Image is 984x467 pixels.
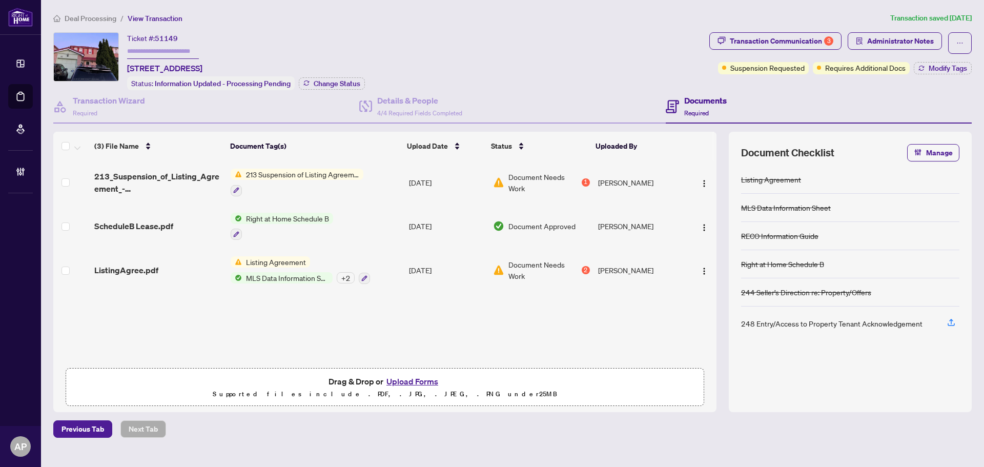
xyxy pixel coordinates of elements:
button: Open asap [943,431,974,462]
td: [DATE] [405,248,489,292]
img: Logo [700,179,708,188]
span: solution [856,37,863,45]
span: ScheduleB Lease.pdf [94,220,173,232]
div: RECO Information Guide [741,230,818,241]
span: Listing Agreement [242,256,310,268]
div: Transaction Communication [730,33,833,49]
li: / [120,12,124,24]
span: Document Needs Work [508,171,580,194]
span: Right at Home Schedule B [242,213,333,224]
span: (3) File Name [94,140,139,152]
div: Status: [127,76,295,90]
span: Document Approved [508,220,576,232]
td: [PERSON_NAME] [594,248,687,292]
span: Administrator Notes [867,33,934,49]
div: 244 Seller’s Direction re: Property/Offers [741,287,871,298]
h4: Documents [684,94,727,107]
span: 213 Suspension of Listing Agreement - Authority to Offer for Lease [242,169,363,180]
img: Document Status [493,220,504,232]
div: + 2 [337,272,355,283]
div: Right at Home Schedule B [741,258,824,270]
button: Status Icon213 Suspension of Listing Agreement - Authority to Offer for Lease [231,169,363,196]
button: Logo [696,174,712,191]
span: Drag & Drop or [329,375,441,388]
span: Required [73,109,97,117]
th: (3) File Name [90,132,226,160]
button: Logo [696,262,712,278]
div: MLS Data Information Sheet [741,202,831,213]
img: Status Icon [231,272,242,283]
span: Drag & Drop orUpload FormsSupported files include .PDF, .JPG, .JPEG, .PNG under25MB [66,369,704,407]
span: home [53,15,60,22]
span: Information Updated - Processing Pending [155,79,291,88]
img: Document Status [493,177,504,188]
img: Logo [700,224,708,232]
button: Next Tab [120,420,166,438]
img: Logo [700,267,708,275]
span: Modify Tags [929,65,967,72]
h4: Details & People [377,94,462,107]
span: Deal Processing [65,14,116,23]
span: AP [14,439,27,454]
span: View Transaction [128,14,182,23]
div: 1 [582,178,590,187]
button: Status IconListing AgreementStatus IconMLS Data Information Sheet+2 [231,256,370,284]
span: ellipsis [956,39,963,47]
span: Status [491,140,512,152]
button: Status IconRight at Home Schedule B [231,213,333,240]
th: Document Tag(s) [226,132,403,160]
span: MLS Data Information Sheet [242,272,333,283]
p: Supported files include .PDF, .JPG, .JPEG, .PNG under 25 MB [72,388,698,400]
th: Upload Date [403,132,487,160]
img: IMG-W12372305_1.jpg [54,33,118,81]
span: [STREET_ADDRESS] [127,62,202,74]
span: Document Checklist [741,146,834,160]
button: Upload Forms [383,375,441,388]
td: [DATE] [405,160,489,205]
span: Upload Date [407,140,448,152]
span: Requires Additional Docs [825,62,906,73]
button: Logo [696,218,712,234]
button: Transaction Communication3 [709,32,842,50]
div: 2 [582,266,590,274]
span: Previous Tab [61,421,104,437]
th: Status [487,132,591,160]
img: Status Icon [231,169,242,180]
span: Suspension Requested [730,62,805,73]
td: [PERSON_NAME] [594,160,687,205]
td: [PERSON_NAME] [594,205,687,249]
span: 213_Suspension_of_Listing_Agreement_-_Authority_to_Offer_for_Lease_-_PropTx-[PERSON_NAME].pdf [94,170,222,195]
span: Required [684,109,709,117]
span: 51149 [155,34,178,43]
img: Document Status [493,265,504,276]
button: Modify Tags [914,62,972,74]
div: Ticket #: [127,32,178,44]
button: Administrator Notes [848,32,942,50]
img: logo [8,8,33,27]
button: Manage [907,144,959,161]
img: Status Icon [231,256,242,268]
th: Uploaded By [591,132,684,160]
span: ListingAgree.pdf [94,264,158,276]
button: Change Status [299,77,365,90]
span: Change Status [314,80,360,87]
button: Previous Tab [53,420,112,438]
h4: Transaction Wizard [73,94,145,107]
td: [DATE] [405,205,489,249]
span: Document Needs Work [508,259,580,281]
div: 248 Entry/Access to Property Tenant Acknowledgement [741,318,922,329]
span: Manage [926,145,953,161]
div: Listing Agreement [741,174,801,185]
span: 4/4 Required Fields Completed [377,109,462,117]
div: 3 [824,36,833,46]
article: Transaction saved [DATE] [890,12,972,24]
img: Status Icon [231,213,242,224]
